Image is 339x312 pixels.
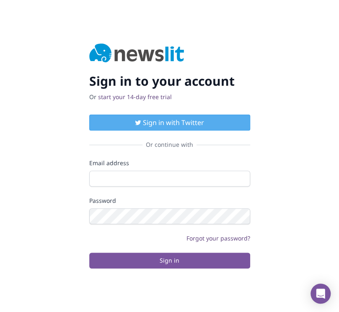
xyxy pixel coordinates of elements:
[311,284,331,304] div: Open Intercom Messenger
[89,159,250,167] label: Email address
[142,141,197,149] span: Or continue with
[89,197,250,205] label: Password
[89,115,250,130] button: Sign in with Twitter
[98,93,172,101] a: start your 14-day free trial
[89,74,250,89] h2: Sign in to your account
[89,93,250,101] p: Or
[186,234,250,242] a: Forgot your password?
[89,253,250,269] button: Sign in
[89,43,184,64] img: Newslit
